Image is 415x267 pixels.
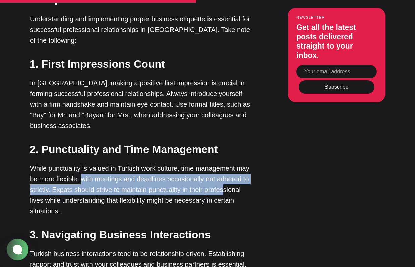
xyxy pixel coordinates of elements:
[30,163,254,216] p: While punctuality is valued in Turkish work culture, time management may be more flexible, with m...
[296,15,377,19] small: Newsletter
[29,143,218,155] strong: 2. Punctuality and Time Management
[30,78,254,131] p: In [GEOGRAPHIC_DATA], making a positive first impression is crucial in forming successful profess...
[29,58,165,70] strong: 1. First Impressions Count
[30,14,254,46] p: Understanding and implementing proper business etiquette is essential for successful professional...
[299,80,374,94] button: Subscribe
[296,65,377,78] input: Your email address
[296,23,377,60] h3: Get all the latest posts delivered straight to your inbox.
[29,229,211,241] strong: 3. Navigating Business Interactions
